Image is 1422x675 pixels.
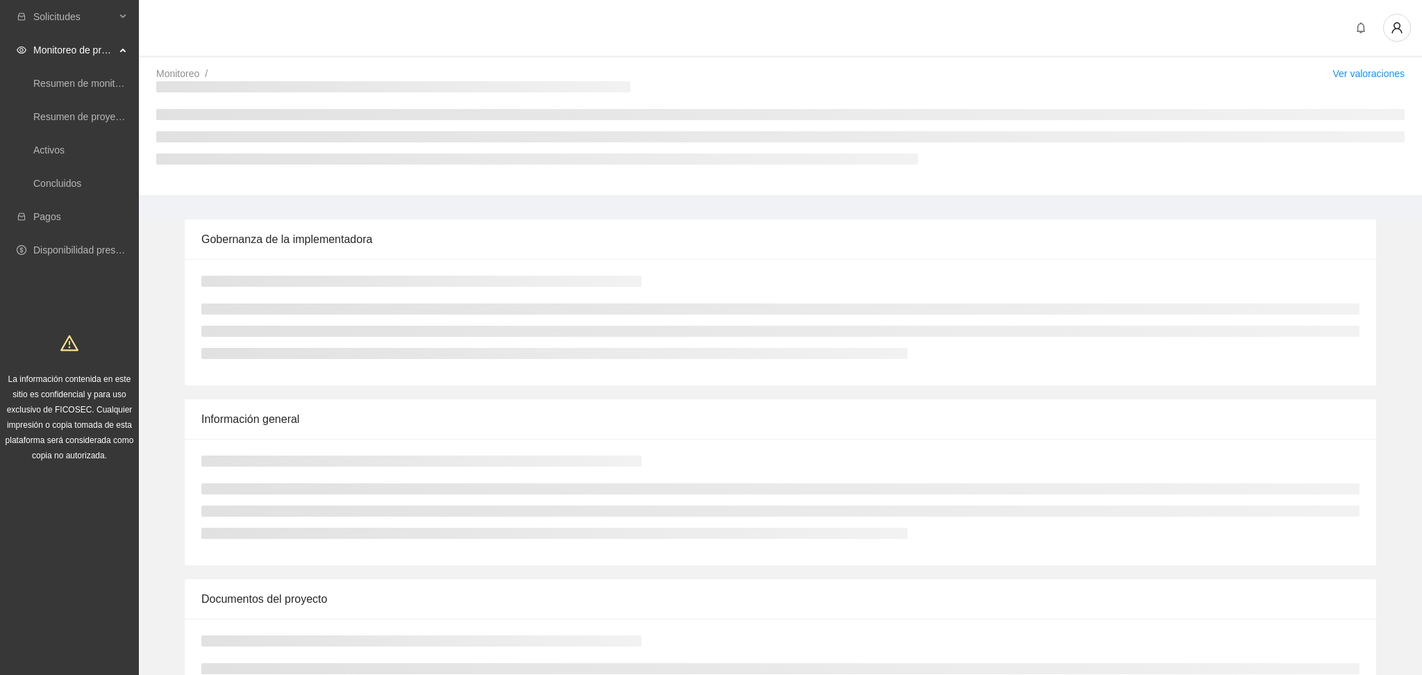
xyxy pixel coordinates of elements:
span: user [1384,22,1410,34]
span: inbox [17,12,26,22]
span: bell [1350,22,1371,33]
span: warning [60,334,78,352]
div: Gobernanza de la implementadora [201,219,1360,259]
span: Monitoreo de proyectos [33,36,115,64]
span: / [205,68,208,79]
span: Solicitudes [33,3,115,31]
div: Información general [201,399,1360,439]
span: La información contenida en este sitio es confidencial y para uso exclusivo de FICOSEC. Cualquier... [6,374,134,460]
a: Monitoreo [156,68,199,79]
a: Resumen de monitoreo [33,78,135,89]
a: Concluidos [33,178,81,189]
span: eye [17,45,26,55]
button: bell [1350,17,1372,39]
a: Ver valoraciones [1332,68,1405,79]
a: Activos [33,144,65,156]
a: Resumen de proyectos aprobados [33,111,182,122]
a: Pagos [33,211,61,222]
button: user [1383,14,1411,42]
div: Documentos del proyecto [201,579,1360,619]
a: Disponibilidad presupuestal [33,244,152,256]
